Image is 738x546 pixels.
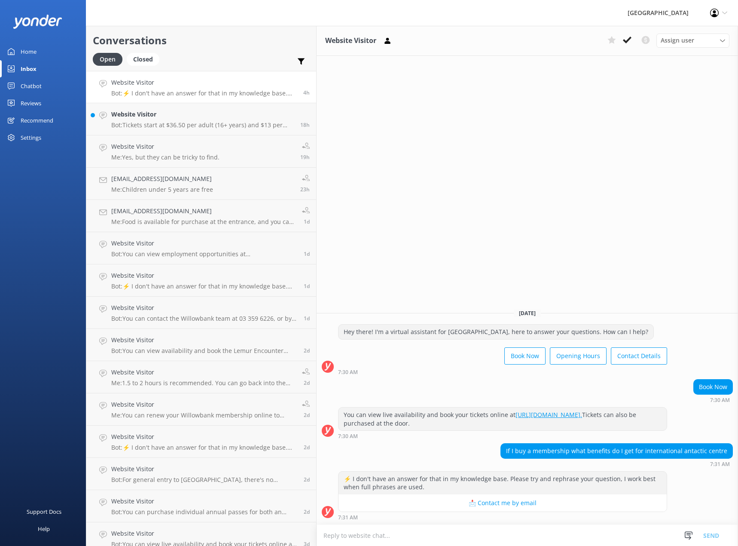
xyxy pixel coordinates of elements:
a: Website VisitorBot:⚡ I don't have an answer for that in my knowledge base. Please try and rephras... [86,71,316,103]
strong: 7:30 AM [338,434,358,439]
p: Bot: Tickets start at $36.50 per adult (16+ years) and $13 per child (5-15 years), with free entr... [111,121,294,129]
p: Bot: For general entry to [GEOGRAPHIC_DATA], there's no requirement to pre-book tickets for a spe... [111,476,297,484]
p: Me: 1.5 to 2 hours is recommended. You can go back into the park after your food as well. [111,379,296,387]
span: Sep 24 2025 08:30am (UTC +12:00) Pacific/Auckland [304,444,310,451]
span: Sep 25 2025 04:16pm (UTC +12:00) Pacific/Auckland [300,153,310,161]
div: Book Now [694,380,732,394]
span: Sep 24 2025 09:29am (UTC +12:00) Pacific/Auckland [304,379,310,386]
div: Sep 26 2025 07:31am (UTC +12:00) Pacific/Auckland [338,514,667,520]
span: Sep 26 2025 07:31am (UTC +12:00) Pacific/Auckland [303,89,310,96]
h4: Website Visitor [111,400,296,409]
strong: 7:31 AM [338,515,358,520]
div: Closed [127,53,159,66]
a: Website VisitorMe:Yes, but they can be tricky to find.19h [86,135,316,168]
p: Me: You can renew your Willowbank membership online to receive a 10% discount at [URL][DOMAIN_NAM... [111,411,296,419]
p: Bot: ⚡ I don't have an answer for that in my knowledge base. Please try and rephrase your questio... [111,89,297,97]
h4: [EMAIL_ADDRESS][DOMAIN_NAME] [111,174,213,184]
a: Website VisitorBot:You can contact the Willowbank team at 03 359 6226, or by emailing [EMAIL_ADDR... [86,297,316,329]
h4: Website Visitor [111,239,297,248]
span: Sep 24 2025 11:12am (UTC +12:00) Pacific/Auckland [304,347,310,354]
div: ⚡ I don't have an answer for that in my knowledge base. Please try and rephrase your question, I ... [339,472,667,494]
span: Sep 24 2025 09:22am (UTC +12:00) Pacific/Auckland [304,411,310,419]
p: Bot: You can view availability and book the Lemur Encounter online at [URL][DOMAIN_NAME]. [111,347,297,355]
div: Support Docs [27,503,61,520]
div: Chatbot [21,77,42,95]
a: Website VisitorBot:⚡ I don't have an answer for that in my knowledge base. Please try and rephras... [86,264,316,297]
p: Bot: You can purchase individual annual passes for both an adult and a child. The Adult Annual Pa... [111,508,297,516]
button: Contact Details [611,347,667,365]
h4: Website Visitor [111,497,297,506]
div: Sep 26 2025 07:30am (UTC +12:00) Pacific/Auckland [693,397,733,403]
button: 📩 Contact me by email [339,494,667,512]
h4: Website Visitor [111,368,296,377]
span: [DATE] [514,310,541,317]
a: [URL][DOMAIN_NAME]. [515,411,582,419]
p: Me: Yes, but they can be tricky to find. [111,153,220,161]
div: Reviews [21,95,41,112]
strong: 7:31 AM [710,462,730,467]
h4: Website Visitor [111,271,297,280]
div: Settings [21,129,41,146]
img: yonder-white-logo.png [13,15,62,29]
h4: Website Visitor [111,335,297,345]
div: Inbox [21,60,37,77]
h4: Website Visitor [111,78,297,87]
div: Open [93,53,122,66]
div: Assign User [656,34,729,47]
p: Me: Children under 5 years are free [111,186,213,193]
span: Sep 25 2025 05:14pm (UTC +12:00) Pacific/Auckland [300,121,310,129]
span: Sep 25 2025 01:08pm (UTC +12:00) Pacific/Auckland [300,186,310,193]
div: Home [21,43,37,60]
a: [EMAIL_ADDRESS][DOMAIN_NAME]Me:Food is available for purchase at the entrance, and you can feed m... [86,200,316,232]
div: If I buy a membership what benefits do I get for international antactic centre [501,444,732,458]
h4: Website Visitor [111,464,297,474]
div: You can view live availability and book your tickets online at Tickets can also be purchased at t... [339,408,667,430]
span: Sep 24 2025 06:10pm (UTC +12:00) Pacific/Auckland [304,282,310,290]
h4: [EMAIL_ADDRESS][DOMAIN_NAME] [111,206,296,216]
div: Sep 26 2025 07:30am (UTC +12:00) Pacific/Auckland [338,369,667,375]
strong: 7:30 AM [710,398,730,403]
a: Website VisitorBot:You can purchase individual annual passes for both an adult and a child. The A... [86,490,316,522]
span: Sep 23 2025 12:15pm (UTC +12:00) Pacific/Auckland [304,508,310,515]
button: Opening Hours [550,347,607,365]
h4: Website Visitor [111,303,297,313]
p: Bot: ⚡ I don't have an answer for that in my knowledge base. Please try and rephrase your questio... [111,444,297,451]
h4: Website Visitor [111,529,297,538]
p: Me: Food is available for purchase at the entrance, and you can feed most of our farmyard animals. [111,218,296,226]
a: [EMAIL_ADDRESS][DOMAIN_NAME]Me:Children under 5 years are free23h [86,168,316,200]
h4: Website Visitor [111,110,294,119]
span: Sep 24 2025 05:41pm (UTC +12:00) Pacific/Auckland [304,315,310,322]
a: Closed [127,54,164,64]
a: Open [93,54,127,64]
div: Help [38,520,50,537]
div: Sep 26 2025 07:31am (UTC +12:00) Pacific/Auckland [500,461,733,467]
a: Website VisitorBot:You can view employment opportunities at [GEOGRAPHIC_DATA] by visiting [URL][D... [86,232,316,264]
div: Hey there! I'm a virtual assistant for [GEOGRAPHIC_DATA], here to answer your questions. How can ... [339,325,653,339]
p: Bot: You can contact the Willowbank team at 03 359 6226, or by emailing [EMAIL_ADDRESS][DOMAIN_NA... [111,315,297,322]
h2: Conversations [93,32,310,49]
button: Book Now [504,347,546,365]
h4: Website Visitor [111,432,297,442]
span: Sep 23 2025 10:17pm (UTC +12:00) Pacific/Auckland [304,476,310,483]
div: Sep 26 2025 07:30am (UTC +12:00) Pacific/Auckland [338,433,667,439]
h4: Website Visitor [111,142,220,151]
a: Website VisitorBot:You can view availability and book the Lemur Encounter online at [URL][DOMAIN_... [86,329,316,361]
a: Website VisitorBot:⚡ I don't have an answer for that in my knowledge base. Please try and rephras... [86,426,316,458]
a: Website VisitorMe:1.5 to 2 hours is recommended. You can go back into the park after your food as... [86,361,316,393]
p: Bot: ⚡ I don't have an answer for that in my knowledge base. Please try and rephrase your questio... [111,282,297,290]
span: Assign user [661,36,694,45]
div: Recommend [21,112,53,129]
a: Website VisitorMe:You can renew your Willowbank membership online to receive a 10% discount at [U... [86,393,316,426]
span: Sep 25 2025 10:53am (UTC +12:00) Pacific/Auckland [304,218,310,225]
strong: 7:30 AM [338,370,358,375]
p: Bot: You can view employment opportunities at [GEOGRAPHIC_DATA] by visiting [URL][DOMAIN_NAME]. [111,250,297,258]
a: Website VisitorBot:For general entry to [GEOGRAPHIC_DATA], there's no requirement to pre-book tic... [86,458,316,490]
a: Website VisitorBot:Tickets start at $36.50 per adult (16+ years) and $13 per child (5-15 years), ... [86,103,316,135]
h3: Website Visitor [325,35,376,46]
span: Sep 25 2025 01:47am (UTC +12:00) Pacific/Auckland [304,250,310,258]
